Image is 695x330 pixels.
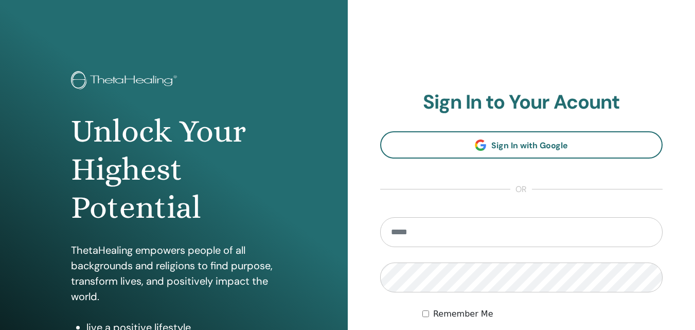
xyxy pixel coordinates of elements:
[71,112,277,227] h1: Unlock Your Highest Potential
[510,183,532,196] span: or
[71,242,277,304] p: ThetaHealing empowers people of all backgrounds and religions to find purpose, transform lives, a...
[380,91,663,114] h2: Sign In to Your Acount
[491,140,568,151] span: Sign In with Google
[433,308,493,320] label: Remember Me
[380,131,663,159] a: Sign In with Google
[422,308,663,320] div: Keep me authenticated indefinitely or until I manually logout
